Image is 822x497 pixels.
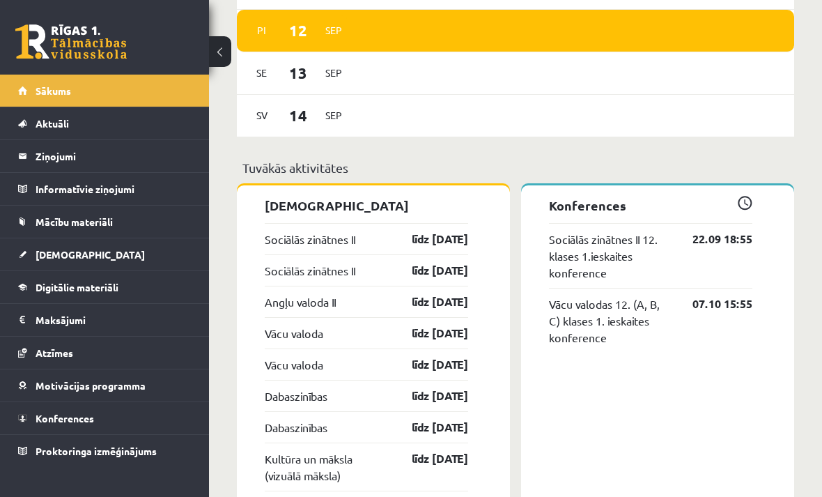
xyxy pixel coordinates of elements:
span: Atzīmes [36,346,73,359]
p: Konferences [549,196,752,215]
a: Informatīvie ziņojumi [18,173,192,205]
a: 22.09 18:55 [672,231,752,247]
a: Maksājumi [18,304,192,336]
span: Se [247,62,277,84]
span: Pi [247,20,277,41]
a: Digitālie materiāli [18,271,192,303]
a: 07.10 15:55 [672,296,752,312]
span: Mācību materiāli [36,215,113,228]
a: Proktoringa izmēģinājums [18,435,192,467]
a: Sākums [18,75,192,107]
a: Atzīmes [18,337,192,369]
p: [DEMOGRAPHIC_DATA] [265,196,468,215]
a: Ziņojumi [18,140,192,172]
a: Konferences [18,402,192,434]
span: Sep [319,20,348,41]
a: līdz [DATE] [387,356,468,373]
a: Vācu valodas 12. (A, B, C) klases 1. ieskaites konference [549,296,672,346]
a: Sociālās zinātnes II 12. klases 1.ieskaites konference [549,231,672,281]
span: Motivācijas programma [36,379,146,392]
a: Vācu valoda [265,356,323,373]
span: Sep [319,62,348,84]
legend: Informatīvie ziņojumi [36,173,192,205]
a: Angļu valoda II [265,293,336,310]
a: Dabaszinības [265,388,327,404]
a: Motivācijas programma [18,369,192,402]
span: 13 [277,61,320,84]
a: līdz [DATE] [387,388,468,404]
span: [DEMOGRAPHIC_DATA] [36,248,145,261]
span: Proktoringa izmēģinājums [36,445,157,457]
a: līdz [DATE] [387,419,468,436]
a: Mācību materiāli [18,206,192,238]
a: Dabaszinības [265,419,327,436]
a: Vācu valoda [265,325,323,342]
span: Aktuāli [36,117,69,130]
a: līdz [DATE] [387,450,468,467]
a: līdz [DATE] [387,231,468,247]
p: Tuvākās aktivitātes [242,158,789,177]
span: Konferences [36,412,94,425]
legend: Ziņojumi [36,140,192,172]
a: līdz [DATE] [387,262,468,279]
a: Rīgas 1. Tālmācības vidusskola [15,24,127,59]
legend: Maksājumi [36,304,192,336]
a: līdz [DATE] [387,325,468,342]
a: [DEMOGRAPHIC_DATA] [18,238,192,270]
span: Sep [319,105,348,126]
span: 14 [277,104,320,127]
span: 12 [277,19,320,42]
a: Kultūra un māksla (vizuālā māksla) [265,450,387,484]
a: Sociālās zinātnes II [265,231,355,247]
a: Aktuāli [18,107,192,139]
span: Digitālie materiāli [36,281,118,293]
span: Sākums [36,84,71,97]
a: Sociālās zinātnes II [265,262,355,279]
span: Sv [247,105,277,126]
a: līdz [DATE] [387,293,468,310]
